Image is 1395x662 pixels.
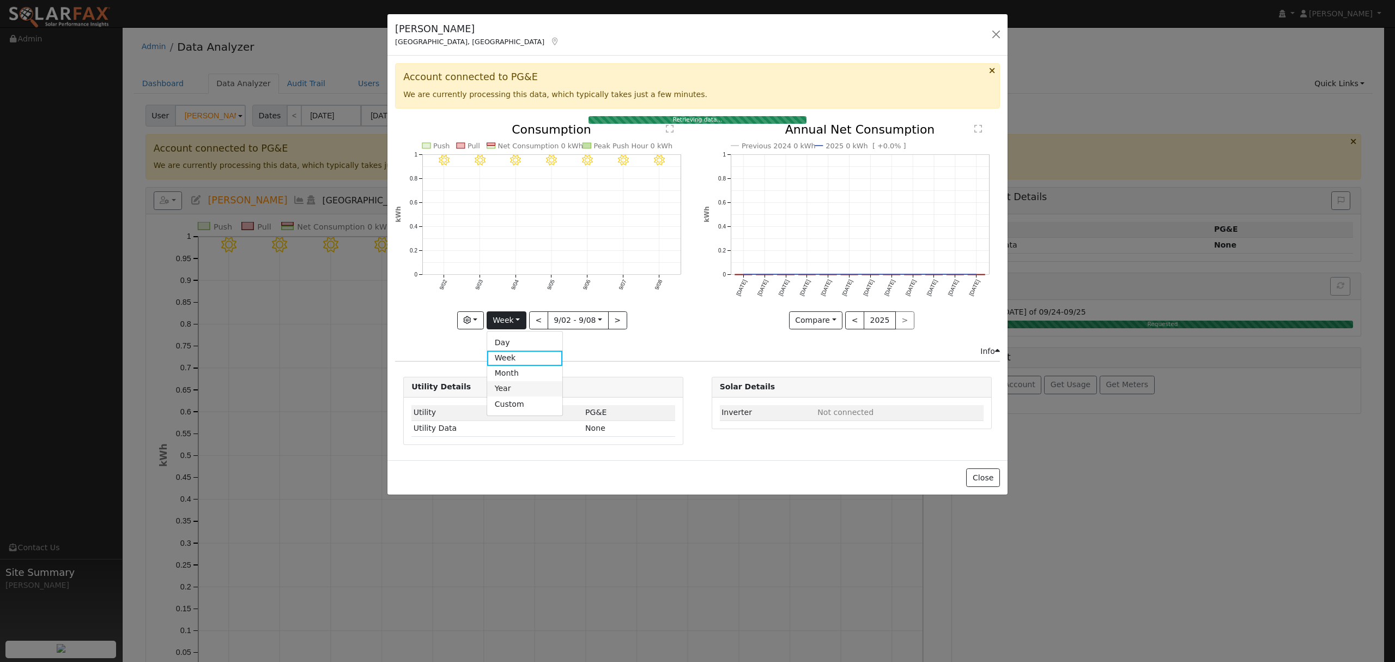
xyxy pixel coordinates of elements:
[594,142,673,150] text: Peak Push Hour 0 kWh
[585,408,606,417] span: ID: 17269355, authorized: 09/10/25
[654,279,664,291] text: 9/08
[474,279,484,291] text: 9/03
[529,311,548,330] button: <
[756,274,773,275] rect: onclick=""
[798,279,811,297] text: [DATE]
[847,272,851,276] circle: onclick=""
[395,63,1000,108] div: We are currently processing this data, which typically takes just a few minutes.
[826,272,830,276] circle: onclick=""
[742,142,816,150] text: Previous 2024 0 kWh
[487,381,563,396] a: Year
[720,405,816,421] td: Inverter
[439,155,450,166] i: 9/02 - Clear
[410,200,417,206] text: 0.6
[468,142,480,150] text: Pull
[666,124,674,133] text: 
[820,279,832,297] text: [DATE]
[820,274,836,275] rect: onclick=""
[411,420,583,436] td: Utility Data
[654,155,665,166] i: 9/08 - MostlyClear
[415,272,418,278] text: 0
[410,248,417,254] text: 0.2
[826,142,906,150] text: 2025 0 kWh [ +0.0% ]
[395,206,402,222] text: kWh
[777,279,790,297] text: [DATE]
[608,311,627,330] button: >
[718,224,726,230] text: 0.4
[756,279,768,297] text: [DATE]
[582,155,593,166] i: 9/06 - MostlyClear
[883,279,896,297] text: [DATE]
[845,311,864,330] button: <
[618,155,629,166] i: 9/07 - MostlyClear
[410,176,417,182] text: 0.8
[487,396,563,412] a: Custom
[395,38,544,46] span: [GEOGRAPHIC_DATA], [GEOGRAPHIC_DATA]
[925,279,938,297] text: [DATE]
[966,468,999,487] button: Close
[805,272,809,276] circle: onclick=""
[947,279,959,297] text: [DATE]
[433,142,450,150] text: Push
[974,124,982,133] text: 
[487,351,563,366] a: Week
[777,274,794,275] rect: onclick=""
[784,272,788,276] circle: onclick=""
[932,272,936,276] circle: onclick=""
[487,311,526,330] button: Week
[968,274,985,275] rect: onclick=""
[585,424,605,432] span: None
[968,279,980,297] text: [DATE]
[415,152,418,158] text: 1
[735,274,751,275] rect: onclick=""
[411,405,583,421] td: Utility
[582,279,592,291] text: 9/06
[953,272,957,276] circle: onclick=""
[718,248,726,254] text: 0.2
[498,142,584,150] text: Net Consumption 0 kWh
[798,274,815,275] rect: onclick=""
[947,274,963,275] rect: onclick=""
[925,274,942,275] rect: onclick=""
[974,272,979,276] circle: onclick=""
[904,274,921,275] rect: onclick=""
[411,382,471,391] strong: Utility Details
[762,272,767,276] circle: onclick=""
[862,279,875,297] text: [DATE]
[512,123,591,136] text: Consumption
[718,200,726,206] text: 0.6
[720,382,775,391] strong: Solar Details
[883,274,900,275] rect: onclick=""
[475,155,486,166] i: 9/03 - Clear
[546,155,557,166] i: 9/05 - Clear
[735,279,748,297] text: [DATE]
[618,279,628,291] text: 9/07
[395,22,560,36] h5: [PERSON_NAME]
[980,346,1000,357] div: Info
[487,335,563,351] a: Day
[789,311,843,330] button: Compare
[438,279,448,291] text: 9/02
[889,272,894,276] circle: onclick=""
[817,408,874,417] span: ID: null, authorized: None
[589,116,806,124] div: Retrieving data...
[741,272,745,276] circle: onclick=""
[548,311,609,330] button: 9/02 - 9/08
[785,123,935,136] text: Annual Net Consumption
[905,279,917,297] text: [DATE]
[841,279,853,297] text: [DATE]
[868,272,872,276] circle: onclick=""
[403,71,992,83] h3: Account connected to PG&E
[841,274,858,275] rect: onclick=""
[510,279,520,291] text: 9/04
[862,274,879,275] rect: onclick=""
[864,311,896,330] button: 2025
[511,155,521,166] i: 9/04 - Clear
[703,206,711,222] text: kWh
[723,272,726,278] text: 0
[718,176,726,182] text: 0.8
[723,152,726,158] text: 1
[410,224,417,230] text: 0.4
[546,279,556,291] text: 9/05
[911,272,915,276] circle: onclick=""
